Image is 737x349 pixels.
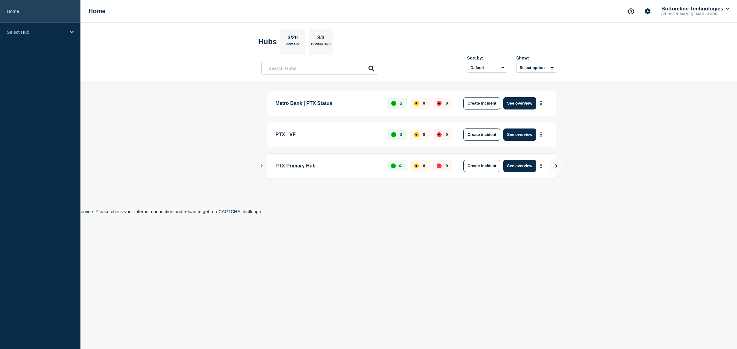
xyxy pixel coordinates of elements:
select: Sort by [467,63,507,73]
p: 0 [423,163,425,168]
p: PTX Primary Hub [275,160,380,172]
p: 2 [400,132,402,137]
p: 0 [423,101,425,105]
button: Bottomline Technologies [660,6,730,12]
p: 3/20 [285,35,300,43]
p: 0 [446,163,448,168]
h1: Home [88,8,106,15]
div: affected [414,101,419,106]
p: [PERSON_NAME][EMAIL_ADDRESS][PERSON_NAME][DOMAIN_NAME] [660,12,724,16]
p: Metro Bank | PTX Status [275,97,380,109]
div: up [391,101,396,106]
button: Show Connected Hubs [260,163,263,168]
button: View [550,160,562,172]
div: down [437,101,442,106]
p: PTX - VF [275,128,380,141]
button: See overview [503,97,536,109]
p: 2 [400,101,402,105]
button: See overview [503,128,536,141]
div: down [437,132,442,137]
button: Create incident [463,160,500,172]
button: Account settings [641,5,654,18]
div: up [391,163,396,168]
button: Support [625,5,638,18]
div: affected [414,132,419,137]
div: affected [414,163,419,168]
button: Create incident [463,128,500,141]
div: up [391,132,396,137]
p: Connected [311,43,330,49]
button: Select option [516,63,556,73]
p: 0 [423,132,425,137]
button: See overview [503,160,536,172]
p: 0 [446,101,448,105]
div: Show: [516,56,556,60]
p: 3/3 [315,35,327,43]
button: Create incident [463,97,500,109]
button: More actions [537,129,545,140]
p: 41 [399,163,403,168]
div: Sort by: [467,56,507,60]
button: More actions [537,160,545,171]
p: 0 [446,132,448,137]
p: Select Hub [7,29,66,35]
p: Primary [286,43,300,49]
input: Search Hubs [261,62,378,75]
div: down [437,163,442,168]
h2: Hubs [258,37,277,46]
button: More actions [537,98,545,109]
